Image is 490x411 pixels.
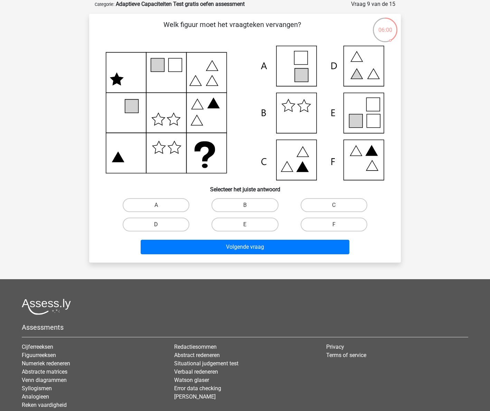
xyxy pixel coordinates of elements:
[22,368,67,375] a: Abstracte matrices
[174,360,238,367] a: Situational judgement test
[326,344,344,350] a: Privacy
[22,393,49,400] a: Analogieen
[301,218,367,231] label: F
[174,377,209,383] a: Watson glaser
[301,198,367,212] label: C
[22,323,468,331] h5: Assessments
[211,198,278,212] label: B
[95,2,114,7] small: Categorie:
[22,377,67,383] a: Venn diagrammen
[22,352,56,358] a: Figuurreeksen
[100,181,390,193] h6: Selecteer het juiste antwoord
[211,218,278,231] label: E
[116,1,245,7] strong: Adaptieve Capaciteiten Test gratis oefen assessment
[174,344,217,350] a: Redactiesommen
[372,17,398,34] div: 06:00
[174,368,218,375] a: Verbaal redeneren
[123,218,189,231] label: D
[22,385,52,392] a: Syllogismen
[100,19,364,40] p: Welk figuur moet het vraagteken vervangen?
[326,352,366,358] a: Terms of service
[123,198,189,212] label: A
[22,344,53,350] a: Cijferreeksen
[174,393,216,400] a: [PERSON_NAME]
[174,352,220,358] a: Abstract redeneren
[141,240,350,254] button: Volgende vraag
[22,360,70,367] a: Numeriek redeneren
[174,385,221,392] a: Error data checking
[22,402,67,408] a: Reken vaardigheid
[22,299,71,315] img: Assessly logo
